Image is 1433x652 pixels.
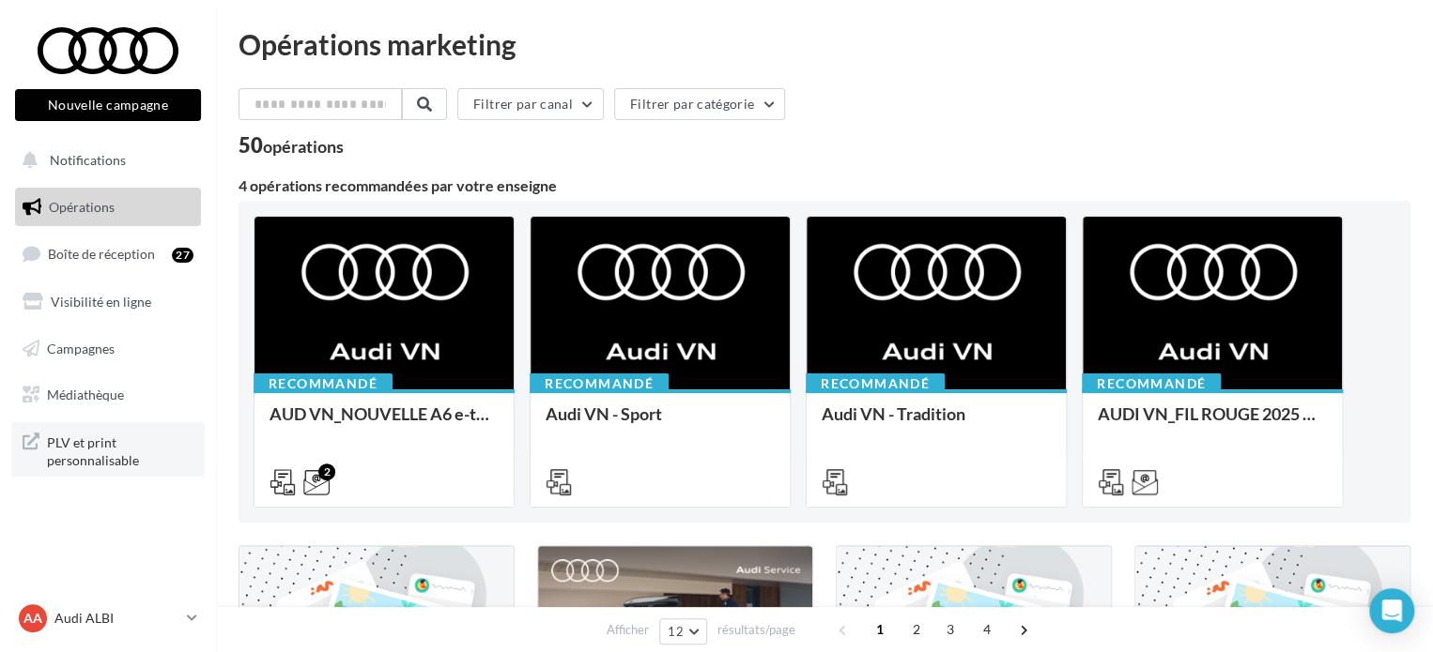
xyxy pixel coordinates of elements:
a: PLV et print personnalisable [11,422,205,478]
button: Notifications [11,141,197,180]
span: Opérations [49,199,115,215]
p: Audi ALBI [54,609,179,628]
span: 2 [901,614,932,644]
span: Visibilité en ligne [51,294,151,310]
div: 4 opérations recommandées par votre enseigne [239,178,1410,193]
span: AA [23,609,42,628]
div: 50 [239,135,344,156]
button: Nouvelle campagne [15,89,201,121]
span: PLV et print personnalisable [47,430,193,470]
button: 12 [659,618,707,644]
span: 1 [865,614,895,644]
div: AUDI VN_FIL ROUGE 2025 - A1, Q2, Q3, Q5 et Q4 e-tron [1098,404,1327,442]
span: 4 [972,614,1002,644]
span: Afficher [607,621,649,639]
span: 3 [935,614,965,644]
a: Visibilité en ligne [11,282,205,322]
div: AUD VN_NOUVELLE A6 e-tron [270,404,499,442]
button: Filtrer par canal [457,88,604,120]
a: Médiathèque [11,375,205,415]
div: Recommandé [530,373,669,394]
span: 12 [668,624,684,639]
a: Opérations [11,188,205,227]
div: Opérations marketing [239,30,1410,58]
div: Open Intercom Messenger [1369,588,1414,633]
span: Notifications [50,152,126,168]
span: Médiathèque [47,387,124,402]
button: Filtrer par catégorie [614,88,785,120]
div: Audi VN - Sport [546,404,775,442]
span: Campagnes [47,340,115,356]
div: Audi VN - Tradition [822,404,1051,442]
span: Boîte de réception [48,246,155,262]
a: Boîte de réception27 [11,234,205,274]
div: Recommandé [254,373,393,394]
div: opérations [263,138,344,155]
div: 27 [172,248,193,263]
div: Recommandé [1082,373,1221,394]
div: 2 [318,463,335,480]
span: résultats/page [717,621,795,639]
div: Recommandé [806,373,945,394]
a: AA Audi ALBI [15,600,201,636]
a: Campagnes [11,329,205,369]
